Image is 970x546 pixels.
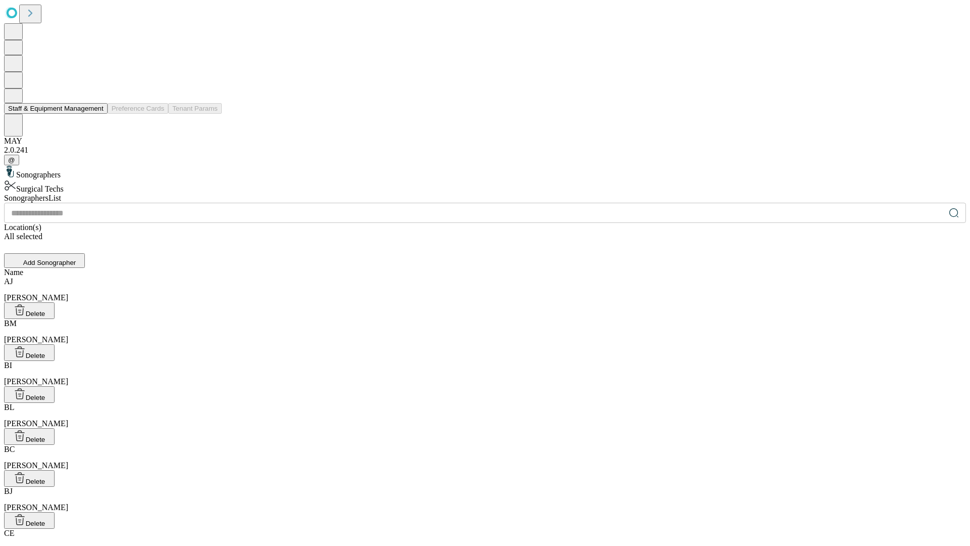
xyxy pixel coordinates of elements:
[8,156,15,164] span: @
[168,103,222,114] button: Tenant Params
[4,361,12,370] span: BI
[4,277,966,302] div: [PERSON_NAME]
[4,445,966,470] div: [PERSON_NAME]
[4,194,966,203] div: Sonographers List
[4,146,966,155] div: 2.0.241
[4,487,13,495] span: BJ
[26,352,45,359] span: Delete
[108,103,168,114] button: Preference Cards
[4,103,108,114] button: Staff & Equipment Management
[4,428,55,445] button: Delete
[26,310,45,317] span: Delete
[4,487,966,512] div: [PERSON_NAME]
[4,512,55,529] button: Delete
[4,361,966,386] div: [PERSON_NAME]
[4,165,966,179] div: Sonographers
[4,179,966,194] div: Surgical Techs
[4,232,966,241] div: All selected
[23,259,76,266] span: Add Sonographer
[4,319,17,328] span: BM
[4,302,55,319] button: Delete
[4,386,55,403] button: Delete
[4,319,966,344] div: [PERSON_NAME]
[4,223,41,232] span: Location(s)
[4,445,15,453] span: BC
[26,436,45,443] span: Delete
[26,478,45,485] span: Delete
[26,394,45,401] span: Delete
[4,470,55,487] button: Delete
[4,403,966,428] div: [PERSON_NAME]
[4,277,13,286] span: AJ
[4,253,85,268] button: Add Sonographer
[4,268,966,277] div: Name
[4,344,55,361] button: Delete
[26,520,45,527] span: Delete
[4,136,966,146] div: MAY
[4,155,19,165] button: @
[4,529,14,537] span: CE
[4,403,14,412] span: BL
